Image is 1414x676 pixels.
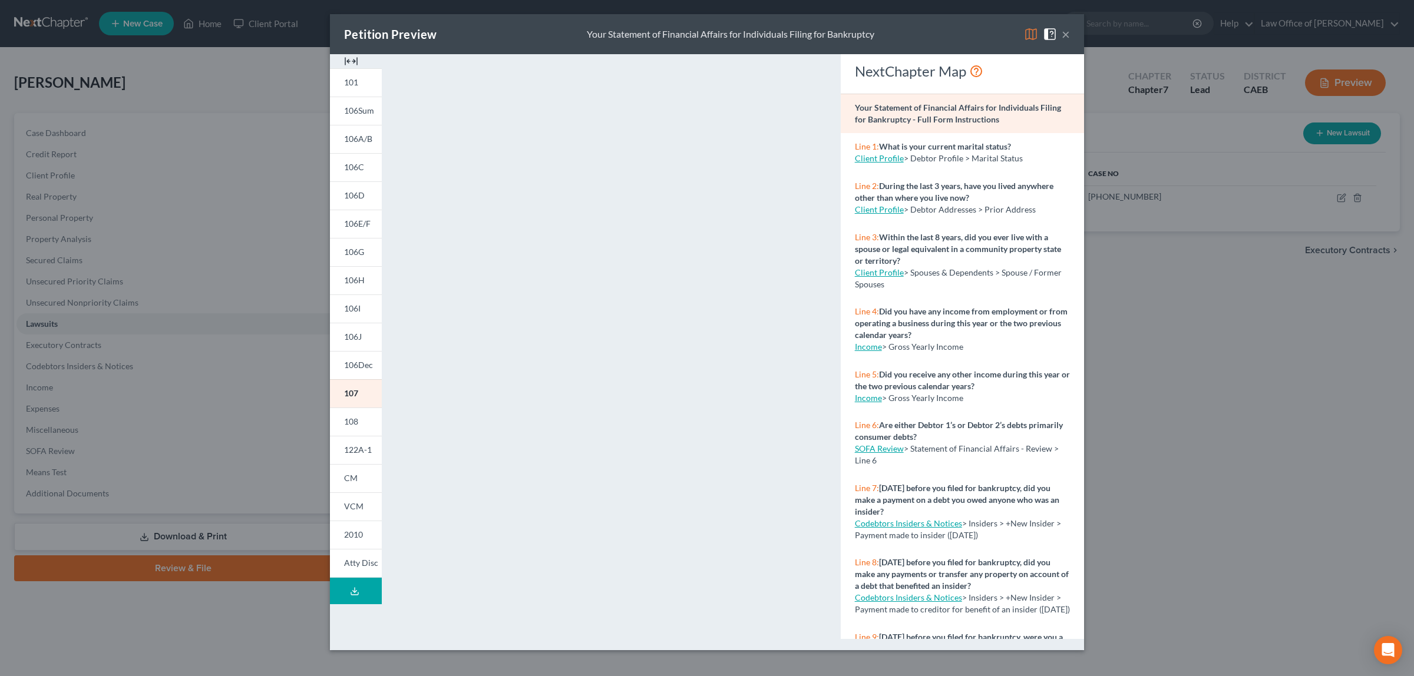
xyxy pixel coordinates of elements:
span: > Debtor Profile > Marital Status [904,153,1023,163]
span: 106G [344,247,364,257]
span: Line 7: [855,483,879,493]
span: 108 [344,416,358,426]
a: 106G [330,238,382,266]
span: Line 9: [855,632,879,642]
span: 106E/F [344,218,371,228]
div: Your Statement of Financial Affairs for Individuals Filing for Bankruptcy [587,28,874,41]
a: SOFA Review [855,443,904,453]
span: Line 3: [855,232,879,242]
a: Client Profile [855,153,904,163]
a: 2010 [330,521,382,549]
span: > Gross Yearly Income [882,393,963,403]
strong: Did you receive any other income during this year or the two previous calendar years? [855,369,1070,391]
span: 107 [344,388,358,398]
strong: [DATE] before you filed for bankruptcy, did you make a payment on a debt you owed anyone who was ... [855,483,1059,516]
span: 2010 [344,529,363,539]
span: 101 [344,77,358,87]
span: 106C [344,162,364,172]
span: 106Dec [344,360,373,370]
a: 106J [330,323,382,351]
a: 106A/B [330,125,382,153]
span: 106Sum [344,105,374,115]
span: Atty Disc [344,558,378,568]
span: 106H [344,275,365,285]
a: Client Profile [855,267,904,277]
img: expand-e0f6d898513216a626fdd78e52531dac95497ffd26381d4c15ee2fc46db09dca.svg [344,54,358,68]
span: > Gross Yearly Income [882,342,963,352]
a: 106E/F [330,210,382,238]
span: 106A/B [344,134,372,144]
a: 106Dec [330,351,382,379]
span: > Insiders > +New Insider > Payment made to creditor for benefit of an insider ([DATE]) [855,592,1070,614]
span: 122A-1 [344,445,372,455]
div: Petition Preview [344,26,437,42]
span: 106I [344,303,361,313]
strong: Your Statement of Financial Affairs for Individuals Filing for Bankruptcy - Full Form Instructions [855,102,1061,124]
a: 122A-1 [330,436,382,464]
span: Line 5: [855,369,879,379]
a: 106C [330,153,382,181]
span: > Insiders > +New Insider > Payment made to insider ([DATE]) [855,518,1061,540]
span: 106J [344,332,362,342]
a: Income [855,393,882,403]
strong: During the last 3 years, have you lived anywhere other than where you live now? [855,181,1053,203]
span: Line 2: [855,181,879,191]
span: Line 1: [855,141,879,151]
a: CM [330,464,382,492]
a: 107 [330,379,382,407]
img: help-close-5ba153eb36485ed6c1ea00a893f15db1cb9b99d6cae46e1a8edb6c62d00a1a76.svg [1043,27,1057,41]
span: Line 8: [855,557,879,567]
a: VCM [330,492,382,521]
span: Line 4: [855,306,879,316]
a: Atty Disc [330,549,382,578]
img: map-eea8200ae884c6f1103ae1953ef3d486a96c86aabb227e865a55264e3737af1f.svg [1024,27,1038,41]
strong: Within the last 8 years, did you ever live with a spouse or legal equivalent in a community prope... [855,232,1061,266]
a: Client Profile [855,204,904,214]
a: 106D [330,181,382,210]
strong: Are either Debtor 1’s or Debtor 2’s debts primarily consumer debts? [855,420,1063,442]
button: × [1062,27,1070,41]
strong: Did you have any income from employment or from operating a business during this year or the two ... [855,306,1068,340]
span: VCM [344,501,364,511]
span: CM [344,473,358,483]
strong: [DATE] before you filed for bankruptcy, were you a party in any lawsuit, court action, or adminis... [855,632,1063,665]
span: > Debtor Addresses > Prior Address [904,204,1036,214]
a: 106H [330,266,382,294]
div: NextChapter Map [855,62,1070,81]
span: > Statement of Financial Affairs - Review > Line 6 [855,443,1059,465]
a: Codebtors Insiders & Notices [855,592,962,602]
a: Income [855,342,882,352]
strong: What is your current marital status? [879,141,1011,151]
span: 106D [344,190,365,200]
a: 101 [330,68,382,97]
a: 108 [330,407,382,436]
div: Open Intercom Messenger [1374,636,1402,664]
a: 106I [330,294,382,323]
span: > Spouses & Dependents > Spouse / Former Spouses [855,267,1062,289]
a: Codebtors Insiders & Notices [855,518,962,528]
span: Line 6: [855,420,879,430]
iframe: <object ng-attr-data='[URL][DOMAIN_NAME]' type='application/pdf' width='100%' height='975px'></ob... [403,64,819,638]
a: 106Sum [330,97,382,125]
strong: [DATE] before you filed for bankruptcy, did you make any payments or transfer any property on acc... [855,557,1069,591]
